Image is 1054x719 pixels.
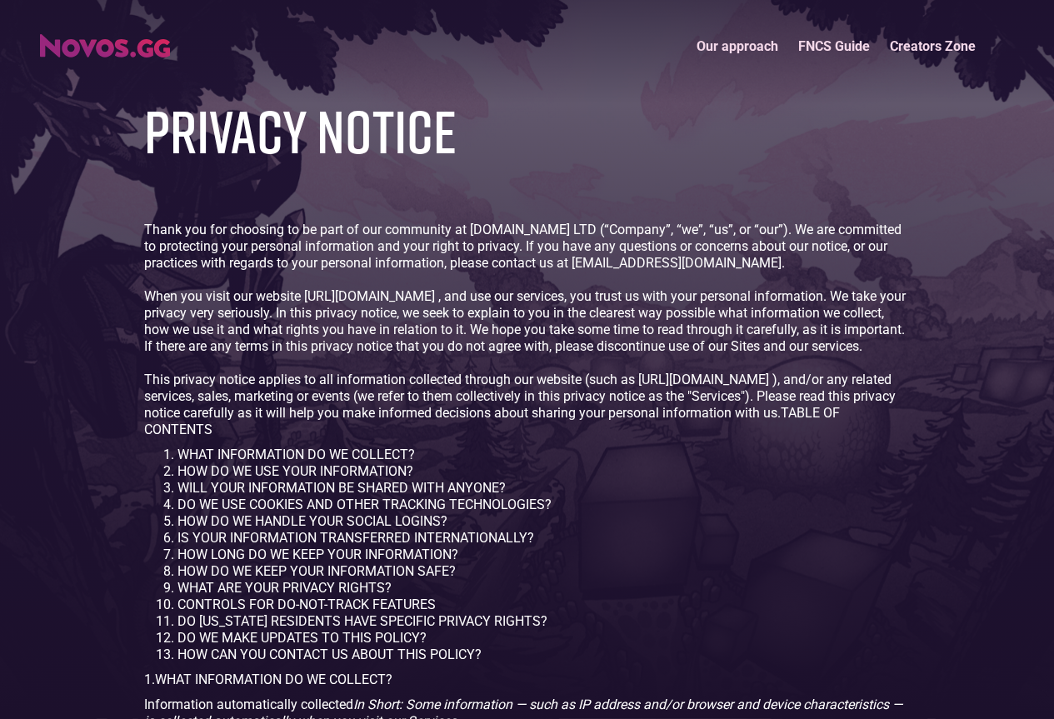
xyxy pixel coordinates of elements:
[687,28,788,64] a: Our approach
[144,672,911,688] p: 1.WHAT INFORMATION DO WE COLLECT?
[177,530,534,546] a: IS YOUR INFORMATION TRANSFERRED INTERNATIONALLY?
[177,630,427,646] a: DO WE MAKE UPDATES TO THIS POLICY?
[177,480,506,496] a: WILL YOUR INFORMATION BE SHARED WITH ANYONE?
[144,97,457,163] h1: PRIVACY NOTICE
[177,647,482,662] a: HOW CAN YOU CONTACT US ABOUT THIS POLICY?
[144,288,911,355] p: When you visit our website [URL][DOMAIN_NAME] , and use our services, you trust us with your pers...
[880,28,986,64] a: Creators Zone
[177,463,413,479] a: HOW DO WE USE YOUR INFORMATION?
[177,613,547,629] a: DO [US_STATE] RESIDENTS HAVE SPECIFIC PRIVACY RIGHTS?
[177,547,458,562] a: HOW LONG DO WE KEEP YOUR INFORMATION?
[144,222,911,272] p: Thank you for choosing to be part of our community at [DOMAIN_NAME] LTD (“Company”, “we”, “us”, o...
[177,580,392,596] a: WHAT ARE YOUR PRIVACY RIGHTS?
[144,372,911,438] p: This privacy notice applies to all information collected through our website (such as [URL][DOMAI...
[177,447,415,462] a: WHAT INFORMATION DO WE COLLECT?
[177,597,436,612] a: CONTROLS FOR DO-NOT-TRACK FEATURES
[177,513,447,529] a: HOW DO WE HANDLE YOUR SOCIAL LOGINS?
[177,497,552,512] a: DO WE USE COOKIES AND OTHER TRACKING TECHNOLOGIES?
[40,28,170,57] a: home
[177,563,456,579] a: HOW DO WE KEEP YOUR INFORMATION SAFE?
[788,28,880,64] a: FNCS Guide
